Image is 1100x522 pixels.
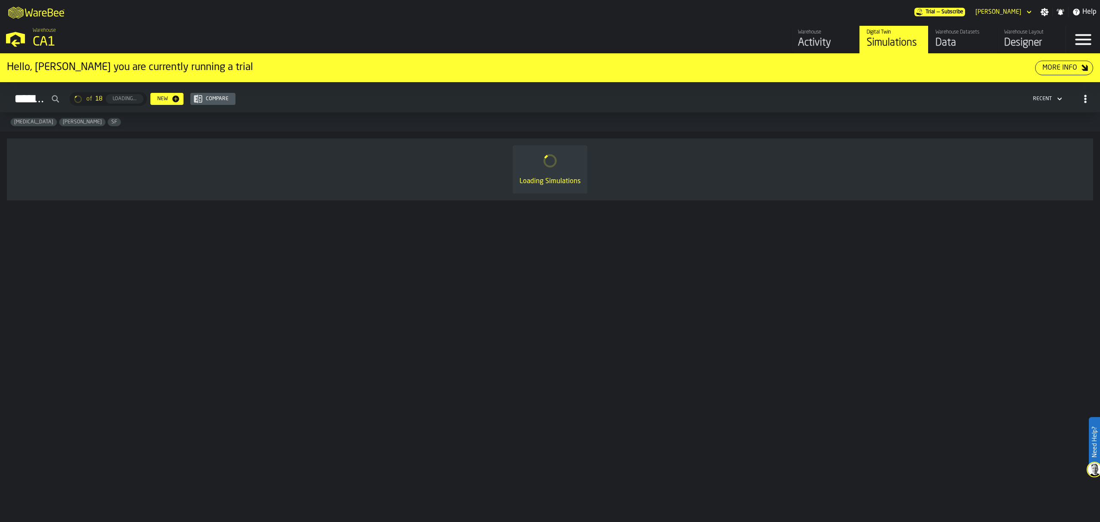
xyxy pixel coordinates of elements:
[1090,418,1099,466] label: Need Help?
[928,26,997,53] a: link-to-/wh/i/76e2a128-1b54-4d66-80d4-05ae4c277723/data
[1004,29,1059,35] div: Warehouse Layout
[1053,8,1068,16] label: button-toggle-Notifications
[798,36,852,50] div: Activity
[150,93,183,105] button: button-New
[1037,8,1052,16] label: button-toggle-Settings
[519,176,581,187] div: Loading Simulations
[1066,26,1100,53] label: button-toggle-Menu
[202,96,232,102] div: Compare
[798,29,852,35] div: Warehouse
[33,34,265,50] div: CA1
[935,29,990,35] div: Warehouse Datasets
[914,8,965,16] div: Menu Subscription
[997,26,1066,53] a: link-to-/wh/i/76e2a128-1b54-4d66-80d4-05ae4c277723/designer
[1039,63,1081,73] div: More Info
[914,8,965,16] a: link-to-/wh/i/76e2a128-1b54-4d66-80d4-05ae4c277723/pricing/
[867,36,921,50] div: Simulations
[154,96,171,102] div: New
[935,36,990,50] div: Data
[33,28,56,34] span: Warehouse
[1033,96,1052,102] div: DropdownMenuValue-4
[975,9,1021,15] div: DropdownMenuValue-Gregg Arment
[1082,7,1097,17] span: Help
[106,94,144,104] button: button-Loading...
[95,95,102,102] span: 18
[86,95,92,102] span: of
[108,119,121,125] span: SF
[59,119,105,125] span: Gregg
[1069,7,1100,17] label: button-toggle-Help
[1035,61,1093,75] button: button-More Info
[859,26,928,53] a: link-to-/wh/i/76e2a128-1b54-4d66-80d4-05ae4c277723/simulations
[7,138,1093,200] div: ItemListCard-
[11,119,57,125] span: Enteral
[1004,36,1059,50] div: Designer
[66,92,150,106] div: ButtonLoadMore-Loading...-Prev-First-Last
[7,61,1035,74] div: Hello, [PERSON_NAME] you are currently running a trial
[190,93,235,105] button: button-Compare
[867,29,921,35] div: Digital Twin
[109,96,140,102] div: Loading...
[941,9,963,15] span: Subscribe
[1030,94,1064,104] div: DropdownMenuValue-4
[937,9,940,15] span: —
[972,7,1033,17] div: DropdownMenuValue-Gregg Arment
[791,26,859,53] a: link-to-/wh/i/76e2a128-1b54-4d66-80d4-05ae4c277723/feed/
[926,9,935,15] span: Trial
